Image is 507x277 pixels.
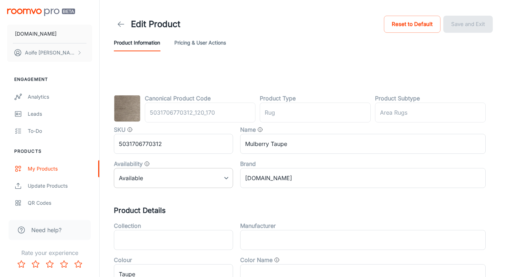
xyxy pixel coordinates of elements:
button: Rate 3 star [43,257,57,271]
svg: Value that determines whether the product is available, discontinued, or out of stock [144,161,150,167]
button: [DOMAIN_NAME] [7,25,92,43]
label: Collection [114,221,141,230]
h5: Product Details [114,205,493,216]
img: Roomvo PRO Beta [7,9,75,16]
svg: Product name [257,127,263,132]
button: Rate 1 star [14,257,28,271]
label: Product Subtype [375,94,420,103]
button: Aoife [PERSON_NAME] [7,43,92,62]
label: Color Name [240,256,273,264]
label: Product Type [260,94,296,103]
label: Canonical Product Code [145,94,211,103]
div: QR Codes [28,199,92,207]
svg: SKU for the product [127,127,133,132]
img: Mulberry Taupe [114,95,141,122]
button: Product Information [114,34,160,51]
h1: Edit Product [131,18,180,31]
button: Rate 2 star [28,257,43,271]
label: Manufacturer [240,221,276,230]
label: Availability [114,160,143,168]
p: [DOMAIN_NAME] [15,30,57,38]
button: Reset to Default [384,16,440,33]
div: Update Products [28,182,92,190]
p: Rate your experience [6,249,94,257]
label: Colour [114,256,132,264]
label: SKU [114,125,126,134]
button: Rate 5 star [71,257,85,271]
div: Leads [28,110,92,118]
div: My Products [28,165,92,173]
p: Aoife [PERSON_NAME] [25,49,75,57]
span: Need help? [31,226,62,234]
button: Pricing & User Actions [174,34,226,51]
label: Brand [240,160,256,168]
div: Analytics [28,93,92,101]
div: To-do [28,127,92,135]
div: Available [114,168,233,188]
svg: General color categories. i.e Cloud, Eclipse, Gallery Opening [274,257,280,263]
label: Name [240,125,256,134]
button: Rate 4 star [57,257,71,271]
